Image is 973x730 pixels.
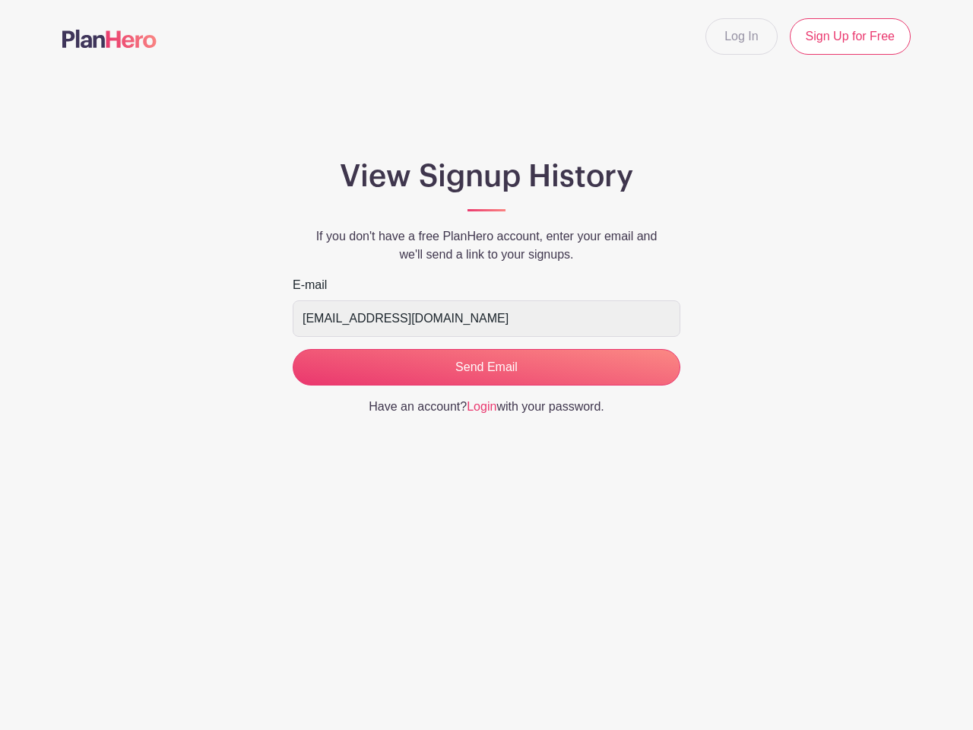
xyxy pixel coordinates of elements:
p: If you don't have a free PlanHero account, enter your email and we'll send a link to your signups. [293,227,680,264]
label: E-mail [293,276,327,294]
input: e.g. julie@eventco.com [293,300,680,337]
p: Have an account? with your password. [293,398,680,416]
h1: View Signup History [293,158,680,195]
img: logo-507f7623f17ff9eddc593b1ce0a138ce2505c220e1c5a4e2b4648c50719b7d32.svg [62,30,157,48]
input: Send Email [293,349,680,386]
a: Log In [705,18,777,55]
a: Login [467,400,496,413]
a: Sign Up for Free [790,18,911,55]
